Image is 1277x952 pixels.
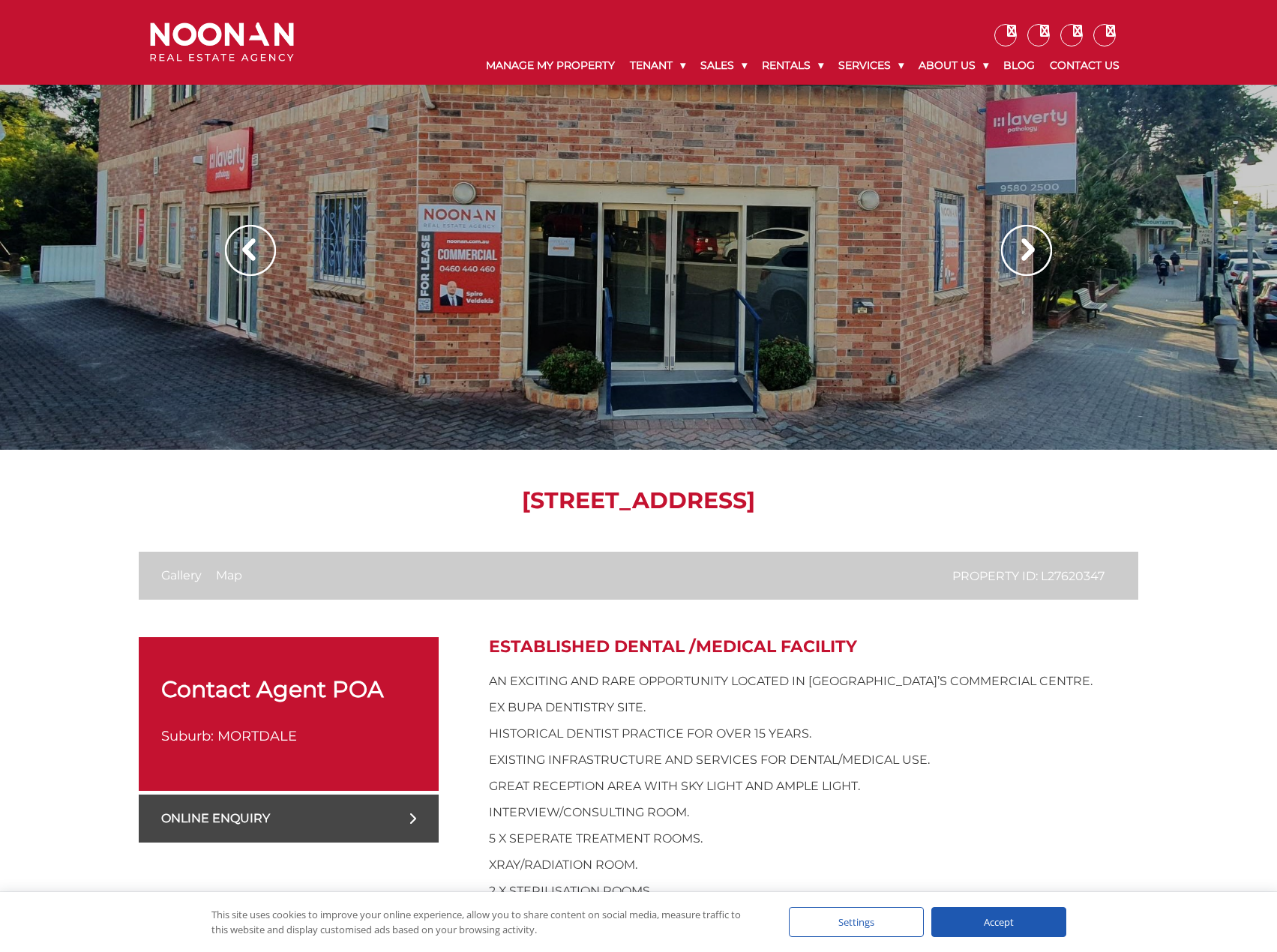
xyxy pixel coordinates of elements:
p: Contact Agent POA [161,675,416,705]
p: 5 X SEPERATE TREATMENT ROOMS. [489,829,1138,848]
h1: [STREET_ADDRESS] [139,487,1138,514]
p: EX BUPA DENTISTRY SITE. [489,698,1138,717]
a: Sales [693,46,754,85]
a: About Us [911,46,996,85]
img: Arrow slider [1001,225,1052,276]
div: This site uses cookies to improve your online experience, allow you to share content on social me... [211,907,759,937]
img: Noonan Real Estate Agency [150,22,294,62]
h2: ESTABLISHED DENTAL /MEDICAL FACILITY [489,637,1138,657]
a: Map [216,568,242,582]
span: Suburb: [161,728,214,744]
a: Services [831,46,911,85]
img: Arrow slider [225,225,276,276]
p: EXISTING INFRASTRUCTURE AND SERVICES FOR DENTAL/MEDICAL USE. [489,750,1138,769]
a: Online Enquiry [139,795,439,843]
p: 2 X STERILISATION ROOMS [489,882,1138,900]
p: AN EXCITING AND RARE OPPORTUNITY LOCATED IN [GEOGRAPHIC_DATA]’S COMMERCIAL CENTRE. [489,672,1138,690]
a: Manage My Property [478,46,622,85]
p: Property ID: L27620347 [952,567,1105,585]
p: INTERVIEW/CONSULTING ROOM. [489,803,1138,822]
a: Contact Us [1042,46,1127,85]
a: Blog [996,46,1042,85]
div: Accept [931,907,1066,937]
a: Rentals [754,46,831,85]
p: XRAY/RADIATION ROOM. [489,855,1138,874]
a: Tenant [622,46,693,85]
p: HISTORICAL DENTIST PRACTICE FOR OVER 15 YEARS. [489,724,1138,743]
a: Gallery [161,568,202,582]
p: GREAT RECEPTION AREA WITH SKY LIGHT AND AMPLE LIGHT. [489,777,1138,795]
div: Settings [789,907,924,937]
span: MORTDALE [217,728,297,744]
